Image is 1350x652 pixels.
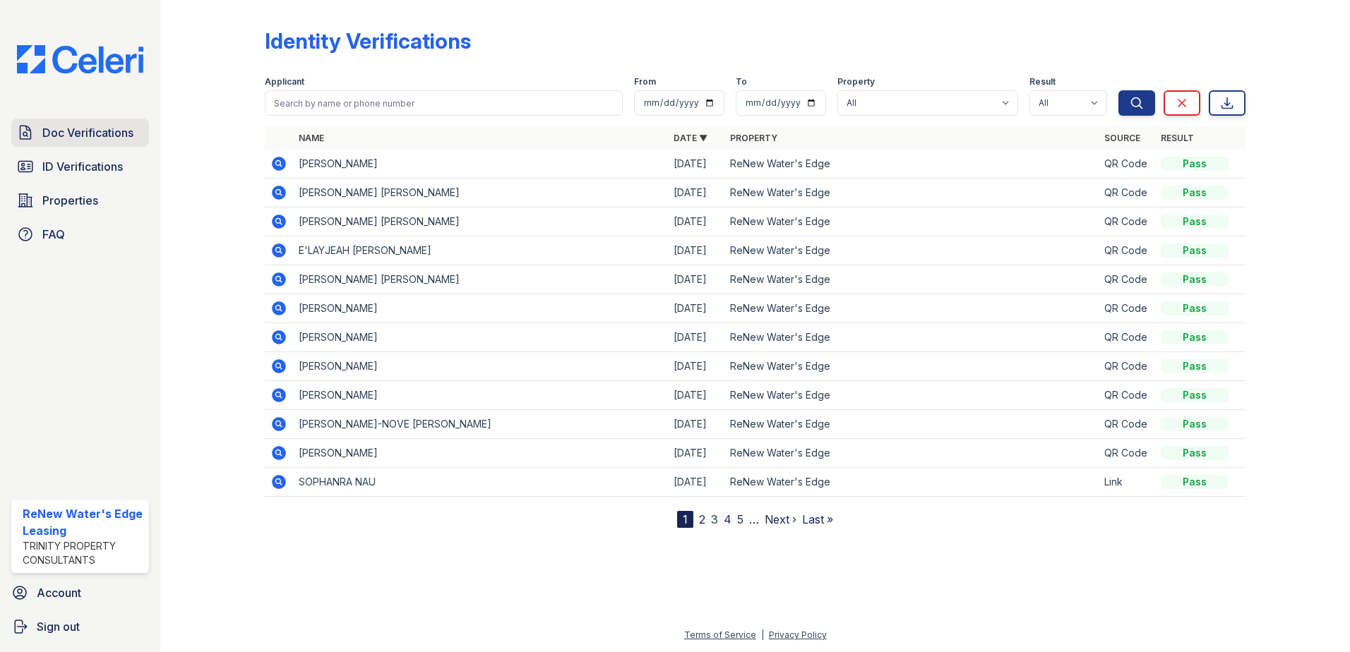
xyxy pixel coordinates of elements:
label: To [736,76,747,87]
td: [DATE] [668,265,724,294]
td: Link [1099,468,1155,497]
td: ReNew Water's Edge [724,294,1099,323]
label: Applicant [265,76,304,87]
div: Pass [1161,215,1229,229]
td: [DATE] [668,381,724,410]
a: Property [730,133,777,143]
td: [PERSON_NAME] [293,381,668,410]
div: Pass [1161,186,1229,200]
td: ReNew Water's Edge [724,207,1099,236]
td: QR Code [1099,323,1155,352]
div: Pass [1161,330,1229,344]
td: ReNew Water's Edge [724,410,1099,439]
td: ReNew Water's Edge [724,439,1099,468]
a: 3 [711,512,718,526]
a: Properties [11,186,149,215]
span: ID Verifications [42,158,123,175]
td: QR Code [1099,179,1155,207]
div: Pass [1161,446,1229,460]
td: [DATE] [668,439,724,468]
td: E'LAYJEAH [PERSON_NAME] [293,236,668,265]
td: [DATE] [668,410,724,439]
td: QR Code [1099,439,1155,468]
td: [DATE] [668,294,724,323]
td: [PERSON_NAME] [293,439,668,468]
label: Result [1029,76,1056,87]
div: Pass [1161,272,1229,286]
a: 5 [737,512,743,526]
div: Pass [1161,475,1229,489]
div: Pass [1161,388,1229,402]
td: [PERSON_NAME] [293,294,668,323]
a: Next › [765,512,796,526]
a: 2 [699,512,705,526]
td: QR Code [1099,381,1155,410]
td: [DATE] [668,150,724,179]
a: Name [299,133,324,143]
a: Last » [802,512,833,526]
td: [PERSON_NAME] [PERSON_NAME] [293,207,668,236]
div: Trinity Property Consultants [23,539,143,567]
label: Property [837,76,875,87]
input: Search by name or phone number [265,90,623,116]
a: FAQ [11,220,149,248]
a: Date ▼ [674,133,707,143]
a: Sign out [6,612,155,641]
div: Pass [1161,157,1229,171]
span: Sign out [37,618,80,635]
div: Pass [1161,417,1229,431]
td: ReNew Water's Edge [724,265,1099,294]
td: ReNew Water's Edge [724,150,1099,179]
div: Pass [1161,359,1229,373]
td: [PERSON_NAME] [PERSON_NAME] [293,265,668,294]
img: CE_Logo_Blue-a8612792a0a2168367f1c8372b55b34899dd931a85d93a1a3d3e32e68fde9ad4.png [6,45,155,73]
span: Account [37,584,81,601]
label: From [634,76,656,87]
div: Identity Verifications [265,28,471,54]
a: Privacy Policy [769,629,827,640]
td: ReNew Water's Edge [724,468,1099,497]
span: Doc Verifications [42,124,133,141]
td: ReNew Water's Edge [724,236,1099,265]
td: QR Code [1099,352,1155,381]
a: Terms of Service [684,629,756,640]
a: 4 [724,512,731,526]
div: | [761,629,764,640]
td: [PERSON_NAME]-NOVE [PERSON_NAME] [293,410,668,439]
td: [PERSON_NAME] [293,352,668,381]
a: Doc Verifications [11,119,149,147]
a: Result [1161,133,1194,143]
td: QR Code [1099,410,1155,439]
a: Account [6,579,155,607]
td: QR Code [1099,265,1155,294]
div: Pass [1161,243,1229,258]
td: SOPHANRA NAU [293,468,668,497]
td: [DATE] [668,352,724,381]
span: … [749,511,759,528]
td: QR Code [1099,150,1155,179]
td: ReNew Water's Edge [724,179,1099,207]
span: FAQ [42,226,65,243]
div: Pass [1161,301,1229,315]
td: ReNew Water's Edge [724,381,1099,410]
a: Source [1104,133,1140,143]
td: [DATE] [668,468,724,497]
td: [DATE] [668,236,724,265]
td: [PERSON_NAME] [293,323,668,352]
td: ReNew Water's Edge [724,323,1099,352]
td: [DATE] [668,323,724,352]
td: [PERSON_NAME] [PERSON_NAME] [293,179,668,207]
td: QR Code [1099,236,1155,265]
td: [DATE] [668,179,724,207]
span: Properties [42,192,98,209]
td: [DATE] [668,207,724,236]
td: [PERSON_NAME] [293,150,668,179]
div: ReNew Water's Edge Leasing [23,505,143,539]
td: QR Code [1099,294,1155,323]
td: ReNew Water's Edge [724,352,1099,381]
a: ID Verifications [11,152,149,181]
div: 1 [677,511,693,528]
td: QR Code [1099,207,1155,236]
